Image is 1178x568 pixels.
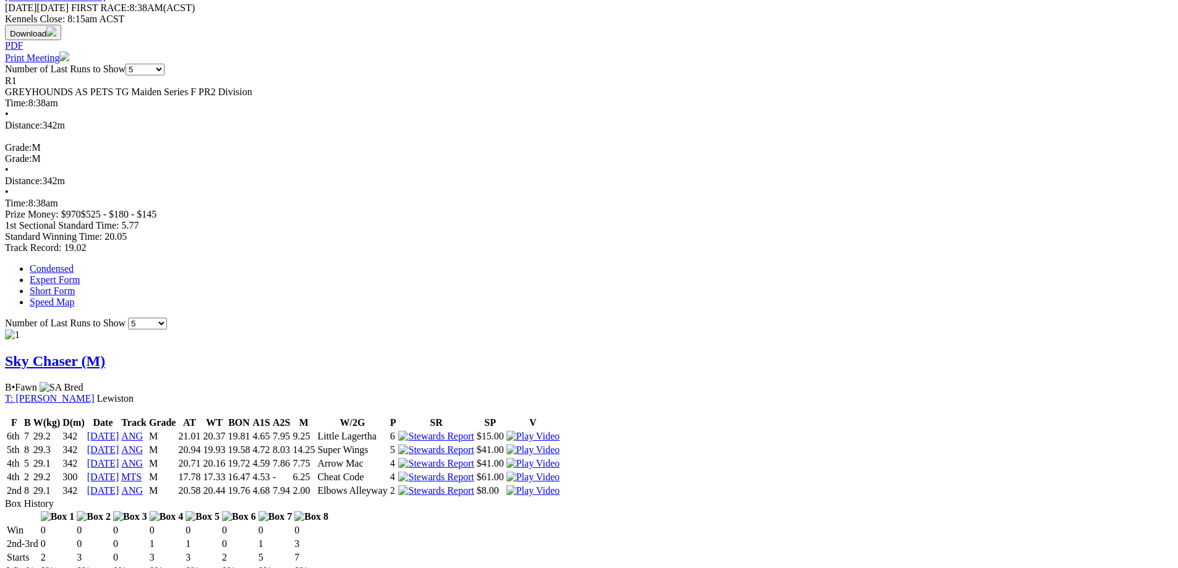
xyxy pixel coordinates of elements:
[5,109,9,119] span: •
[252,485,270,497] td: 4.68
[121,417,147,429] th: Track
[5,318,126,328] span: Number of Last Runs to Show
[272,430,291,443] td: 7.95
[71,2,195,13] span: 8:38AM(ACST)
[272,485,291,497] td: 7.94
[506,472,560,483] img: Play Video
[6,457,22,470] td: 4th
[121,431,143,441] a: ANG
[87,458,119,468] a: [DATE]
[121,220,139,231] span: 5.77
[121,472,142,482] a: MTS
[177,444,201,456] td: 20.94
[62,485,85,497] td: 342
[177,485,201,497] td: 20.58
[317,417,388,429] th: W/2G
[62,471,85,483] td: 300
[5,40,1173,51] div: Download
[23,457,32,470] td: 5
[46,27,56,36] img: download.svg
[202,485,226,497] td: 20.44
[390,457,397,470] td: 4
[252,417,270,429] th: A1S
[5,40,23,51] a: PDF
[294,551,329,564] td: 7
[6,417,22,429] th: F
[506,485,560,496] a: View replay
[317,430,388,443] td: Little Lagertha
[185,551,220,564] td: 3
[5,153,32,164] span: Grade:
[5,187,9,197] span: •
[258,551,293,564] td: 5
[148,430,177,443] td: M
[62,417,85,429] th: D(m)
[121,444,143,455] a: ANG
[390,471,397,483] td: 4
[23,430,32,443] td: 7
[272,444,291,456] td: 8.03
[186,511,220,522] img: Box 5
[506,444,560,455] a: View replay
[6,551,39,564] td: Starts
[390,417,397,429] th: P
[258,511,292,522] img: Box 7
[23,471,32,483] td: 2
[5,98,28,108] span: Time:
[12,382,15,392] span: •
[33,471,61,483] td: 29.2
[292,457,315,470] td: 7.75
[5,329,20,341] img: 1
[33,430,61,443] td: 29.2
[5,198,1173,209] div: 8:38am
[506,417,560,429] th: V
[113,511,147,522] img: Box 3
[292,471,315,483] td: 6.25
[40,551,75,564] td: 2
[202,457,226,470] td: 20.16
[105,231,127,242] span: 20.05
[177,457,201,470] td: 20.71
[227,417,250,429] th: BON
[506,431,560,442] img: Play Video
[5,242,61,253] span: Track Record:
[390,430,397,443] td: 6
[227,485,250,497] td: 19.76
[5,176,42,186] span: Distance:
[5,164,9,175] span: •
[272,457,291,470] td: 7.86
[294,524,329,536] td: 0
[40,382,83,393] img: SA Bred
[6,430,22,443] td: 6th
[177,430,201,443] td: 21.01
[148,444,177,456] td: M
[33,444,61,456] td: 29.3
[202,430,226,443] td: 20.37
[113,538,148,550] td: 0
[148,485,177,497] td: M
[149,524,184,536] td: 0
[5,87,1173,98] div: GREYHOUNDS AS PETS TG Maiden Series F PR2 Division
[506,485,560,496] img: Play Video
[258,524,293,536] td: 0
[317,457,388,470] td: Arrow Mac
[41,511,75,522] img: Box 1
[23,485,32,497] td: 8
[5,75,17,86] span: R1
[390,485,397,497] td: 2
[202,417,226,429] th: WT
[5,120,42,130] span: Distance:
[87,444,119,455] a: [DATE]
[185,524,220,536] td: 0
[177,471,201,483] td: 17.78
[113,524,148,536] td: 0
[398,444,474,456] img: Stewards Report
[121,458,143,468] a: ANG
[5,198,28,208] span: Time:
[506,431,560,441] a: View replay
[221,524,257,536] td: 0
[292,430,315,443] td: 9.25
[185,538,220,550] td: 1
[5,382,37,392] span: B Fawn
[5,2,69,13] span: [DATE]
